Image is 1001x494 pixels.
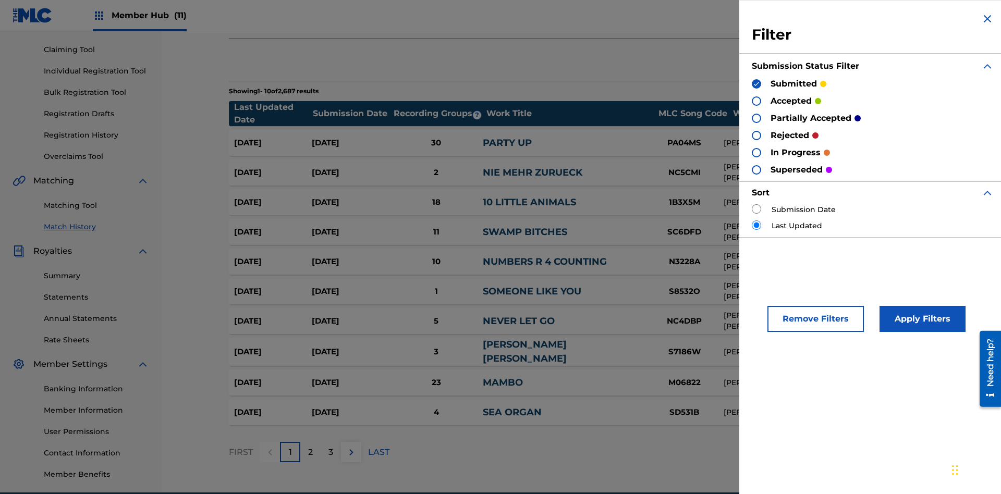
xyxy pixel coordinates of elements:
div: [PERSON_NAME] [724,197,886,208]
div: 1 [389,286,483,298]
div: [DATE] [312,286,389,298]
p: Showing 1 - 10 of 2,687 results [229,87,319,96]
div: S8532O [645,286,724,298]
div: [DATE] [234,377,312,389]
div: [PERSON_NAME] [724,407,886,418]
div: [PERSON_NAME], WING [PERSON_NAME] [724,347,886,357]
div: NC4DBP [645,315,724,327]
div: Recording Groups [392,107,486,120]
img: expand [137,358,149,370]
p: LAST [368,446,389,459]
a: NUMBERS R 4 COUNTING [483,256,607,267]
div: [DATE] [234,137,312,149]
a: Claiming Tool [44,44,149,55]
a: NEVER LET GO [483,315,555,327]
a: PARTY UP [483,137,532,149]
div: 11 [389,226,483,238]
div: 18 [389,196,483,208]
div: 5 [389,315,483,327]
div: [PERSON_NAME], [PERSON_NAME], [PERSON_NAME], [PERSON_NAME], [PERSON_NAME], [PERSON_NAME], [PERSON... [724,162,886,183]
a: SOMEONE LIKE YOU [483,286,581,297]
div: MLC Song Code [654,107,732,120]
img: expand [137,245,149,257]
div: Drag [952,454,958,486]
div: [DATE] [312,377,389,389]
div: [DATE] [234,226,312,238]
img: expand [981,187,994,199]
p: superseded [771,164,823,176]
label: Submission Date [772,204,836,215]
a: Member Benefits [44,469,149,480]
a: SEA ORGAN [483,406,542,418]
img: right [345,446,358,459]
button: Apply Filters [880,306,966,332]
img: Royalties [13,245,25,257]
div: 1B3X5M [645,196,724,208]
a: SWAMP BITCHES [483,226,567,238]
strong: Submission Status Filter [752,61,859,71]
div: [DATE] [312,167,389,179]
div: 3 [389,346,483,358]
img: expand [137,175,149,187]
p: submitted [771,78,817,90]
p: rejected [771,129,809,142]
div: [DATE] [312,346,389,358]
div: [PERSON_NAME] [PERSON_NAME], [PERSON_NAME] [724,310,886,332]
a: Bulk Registration Tool [44,87,149,98]
div: [DATE] [312,226,389,238]
div: PA04MS [645,137,724,149]
p: partially accepted [771,112,851,125]
div: [DATE] [312,196,389,208]
img: expand [981,60,994,72]
a: Matching Tool [44,200,149,211]
div: Writers [733,107,900,120]
img: checkbox [753,80,760,88]
div: [DATE] [312,315,389,327]
strong: Sort [752,188,770,197]
div: [DATE] [312,256,389,268]
div: [PERSON_NAME], [PERSON_NAME] [724,138,886,149]
img: Matching [13,175,26,187]
div: S7186W [645,346,724,358]
div: 10 [389,256,483,268]
a: Individual Registration Tool [44,66,149,77]
span: Royalties [33,245,72,257]
div: Last Updated Date [234,101,312,126]
div: [DATE] [234,167,312,179]
iframe: Chat Widget [949,444,1001,494]
a: 10 LITTLE ANIMALS [483,196,576,208]
img: MLC Logo [13,8,53,23]
img: Top Rightsholders [93,9,105,22]
div: [DATE] [234,346,312,358]
div: [DATE] [234,196,312,208]
label: Last Updated [772,220,822,231]
p: accepted [771,95,812,107]
p: 1 [289,446,292,459]
img: close [981,13,994,25]
span: Member Settings [33,358,107,370]
div: 30 [389,137,483,149]
span: Member Hub [112,9,187,21]
a: Banking Information [44,384,149,394]
div: SC6DFD [645,226,724,238]
a: Rate Sheets [44,335,149,345]
iframe: Resource Center [972,327,1001,412]
a: User Permissions [44,426,149,437]
a: Summary [44,270,149,281]
h3: Filter [752,26,994,44]
div: M06822 [645,377,724,389]
a: Overclaims Tool [44,151,149,162]
div: [DATE] [234,406,312,418]
a: NIE MEHR ZURUECK [483,167,582,178]
span: (11) [174,10,187,20]
div: Work Title [486,107,653,120]
span: ? [473,111,481,119]
div: [DATE] [312,137,389,149]
a: Contact Information [44,448,149,459]
div: NC5CMI [645,167,724,179]
div: [DATE] [234,286,312,298]
img: Member Settings [13,358,25,370]
a: Annual Statements [44,313,149,324]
